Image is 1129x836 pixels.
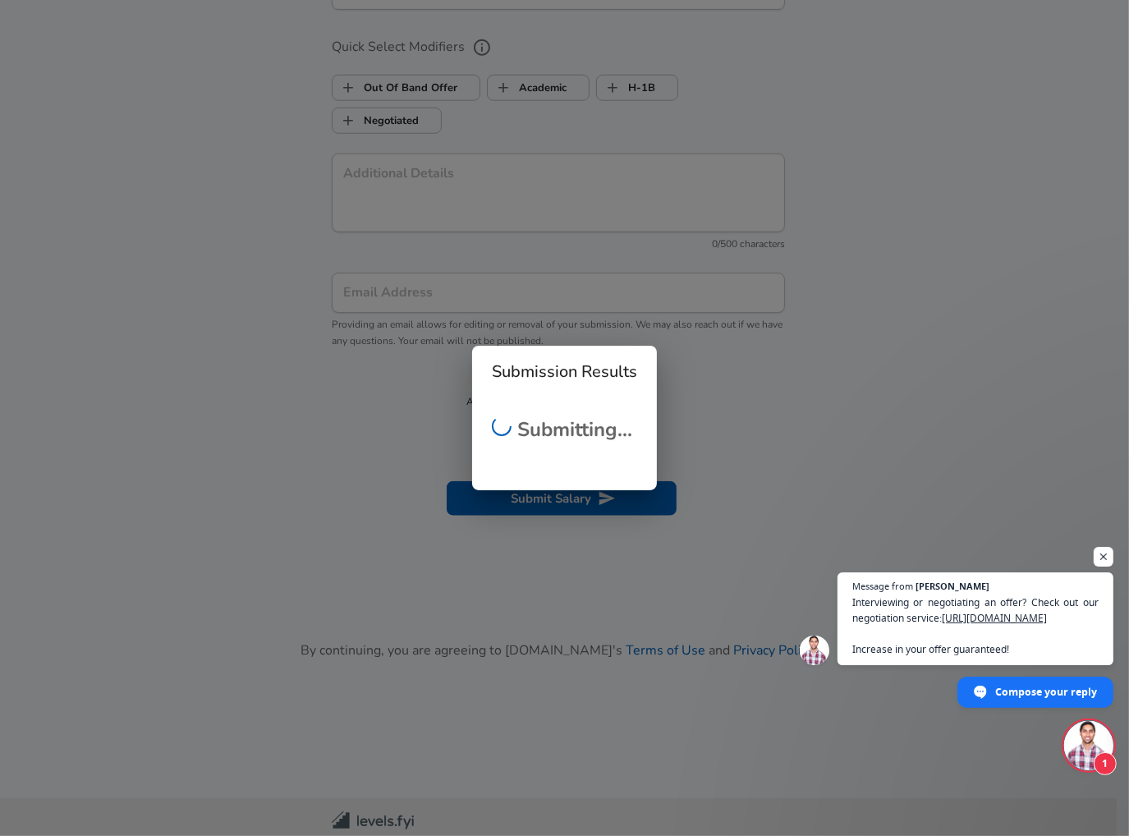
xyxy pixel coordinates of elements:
span: 1 [1094,752,1117,775]
h2: Submission Results [472,346,657,398]
div: Open chat [1064,721,1113,770]
span: Compose your reply [995,678,1097,706]
span: Message from [852,581,913,590]
span: [PERSON_NAME] [916,581,989,590]
h2: Submitting... [492,415,637,444]
span: Interviewing or negotiating an offer? Check out our negotiation service: Increase in your offer g... [852,595,1099,657]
